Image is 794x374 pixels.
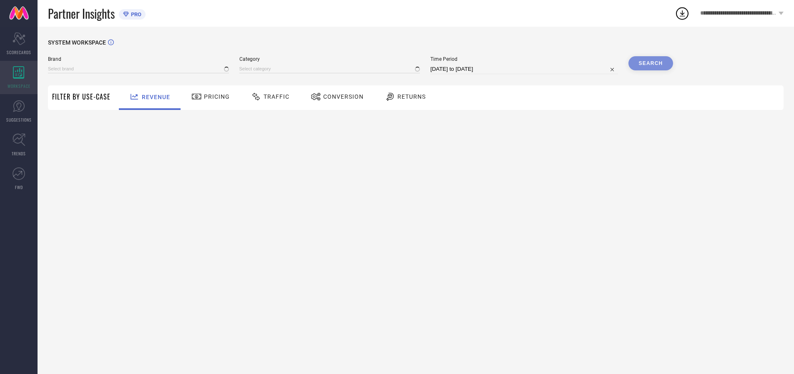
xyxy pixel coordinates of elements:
span: Brand [48,56,229,62]
span: Category [239,56,420,62]
span: TRENDS [12,150,26,157]
span: WORKSPACE [8,83,30,89]
span: Partner Insights [48,5,115,22]
span: Pricing [204,93,230,100]
span: FWD [15,184,23,190]
span: Returns [397,93,426,100]
span: SUGGESTIONS [6,117,32,123]
span: Conversion [323,93,364,100]
input: Select brand [48,65,229,73]
span: PRO [129,11,141,17]
span: SYSTEM WORKSPACE [48,39,106,46]
span: Revenue [142,94,170,100]
span: Time Period [430,56,618,62]
span: Filter By Use-Case [52,92,111,102]
span: Traffic [264,93,289,100]
input: Select category [239,65,420,73]
span: SCORECARDS [7,49,31,55]
input: Select time period [430,64,618,74]
div: Open download list [675,6,690,21]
